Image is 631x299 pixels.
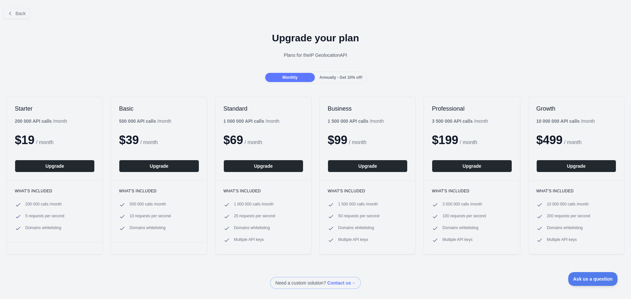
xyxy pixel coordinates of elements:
b: 1 500 000 API calls [328,118,368,124]
iframe: Toggle Customer Support [568,272,618,286]
div: / month [432,118,488,124]
span: $ 199 [432,133,458,147]
div: / month [223,118,280,124]
span: $ 99 [328,133,347,147]
b: 1 000 000 API calls [223,118,264,124]
div: / month [328,118,384,124]
h2: Professional [432,105,512,113]
h2: Standard [223,105,303,113]
h2: Business [328,105,408,113]
b: 3 500 000 API calls [432,118,473,124]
